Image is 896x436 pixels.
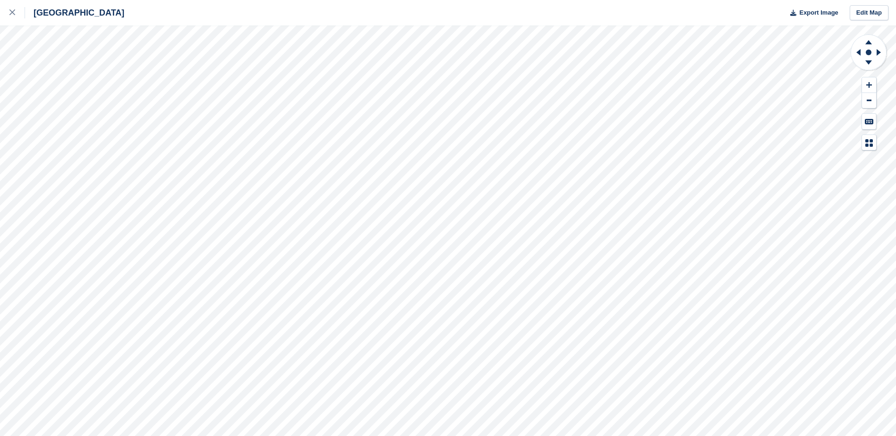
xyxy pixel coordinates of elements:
button: Zoom In [862,77,876,93]
a: Edit Map [850,5,888,21]
button: Map Legend [862,135,876,151]
div: [GEOGRAPHIC_DATA] [25,7,124,18]
button: Keyboard Shortcuts [862,114,876,129]
span: Export Image [799,8,838,17]
button: Export Image [785,5,838,21]
button: Zoom Out [862,93,876,109]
